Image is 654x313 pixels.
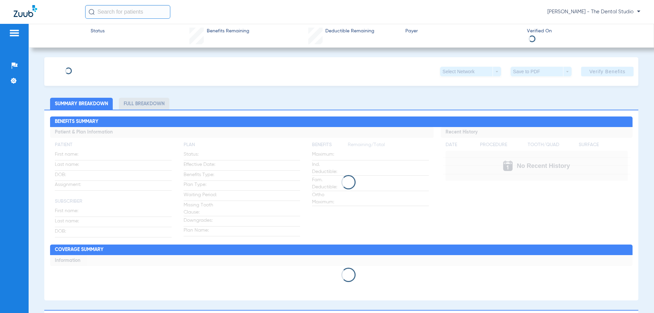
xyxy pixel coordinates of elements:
[89,9,95,15] img: Search Icon
[91,28,105,35] span: Status
[207,28,249,35] span: Benefits Remaining
[9,29,20,37] img: hamburger-icon
[85,5,170,19] input: Search for patients
[50,116,632,127] h2: Benefits Summary
[14,5,37,17] img: Zuub Logo
[405,28,521,35] span: Payer
[325,28,374,35] span: Deductible Remaining
[50,98,113,110] li: Summary Breakdown
[527,28,643,35] span: Verified On
[119,98,169,110] li: Full Breakdown
[547,9,640,15] span: [PERSON_NAME] - The Dental Studio
[50,245,632,255] h2: Coverage Summary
